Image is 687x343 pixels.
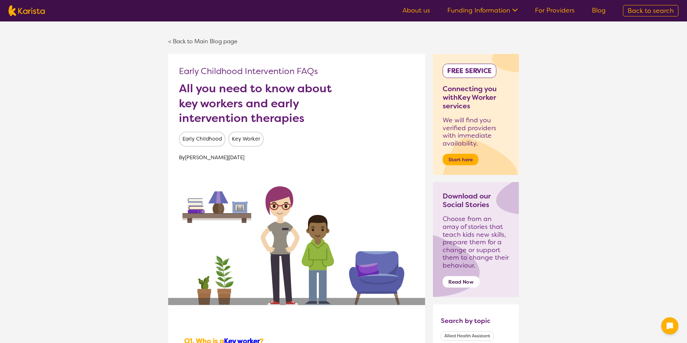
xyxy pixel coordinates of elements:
[443,64,496,78] div: FREE SERVICE
[447,6,518,15] a: Funding Information
[628,6,674,15] span: Back to search
[443,154,478,165] button: Start here
[179,152,414,163] p: By [PERSON_NAME] | [DATE]
[535,6,575,15] a: For Providers
[403,6,430,15] a: About us
[592,6,606,15] a: Blog
[443,276,479,288] button: Read Now
[443,117,509,147] p: We will find you verified providers with immediate availability.
[168,38,238,45] a: < Back to Main Blog page
[443,84,509,110] h3: Connecting you with Key Worker services
[168,170,425,305] img: All you need to know about key workers and early intervention therapies
[228,132,264,147] span: Key Worker
[441,317,491,325] h4: Search by topic
[623,5,678,16] a: Back to search
[179,65,414,78] p: Early Childhood Intervention FAQs
[441,331,494,341] button: Filter by Allied Health Assistant
[179,81,344,126] h1: All you need to know about key workers and early intervention therapies
[443,192,509,209] h3: Download our Social Stories
[179,132,225,147] span: Early Childhood
[9,5,45,16] img: Karista logo
[443,215,509,269] p: Choose from an array of stories that teach kids new skills, prepare them for a change or support ...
